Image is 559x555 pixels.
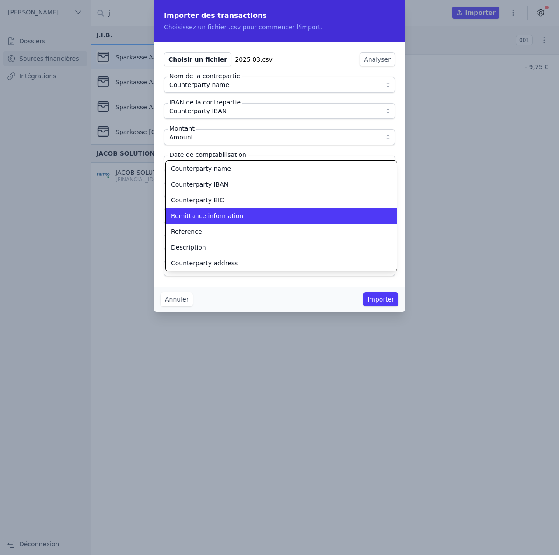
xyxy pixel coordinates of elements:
span: Counterparty address [171,259,238,267]
span: Description [171,243,206,252]
span: Counterparty name [171,164,231,173]
span: Counterparty IBAN [171,180,228,189]
span: Reference [171,227,202,236]
span: Counterparty BIC [171,196,224,205]
span: Remittance information [171,212,243,220]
